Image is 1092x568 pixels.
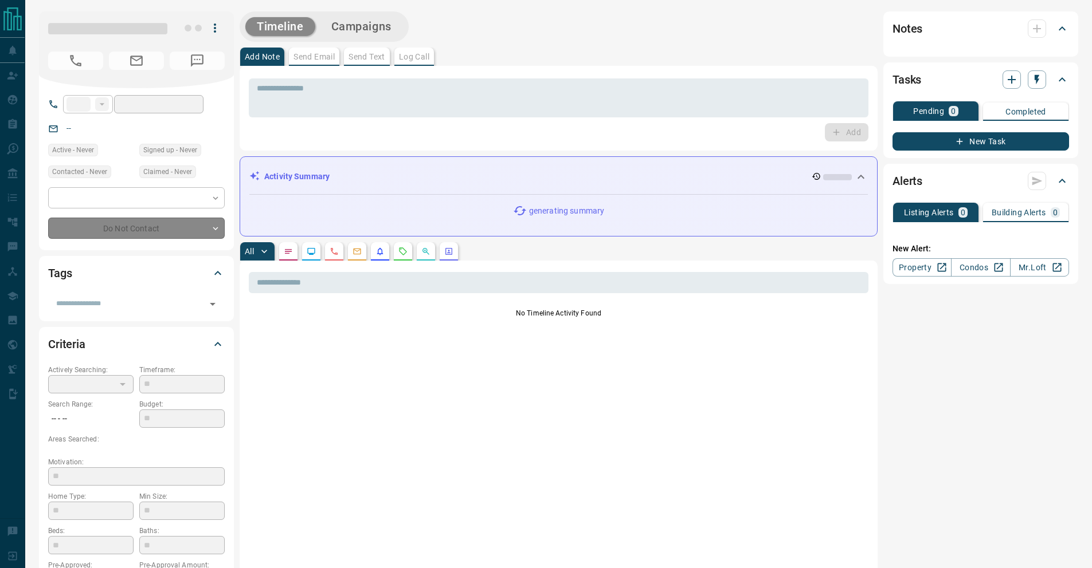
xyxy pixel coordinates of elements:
[398,247,408,256] svg: Requests
[139,365,225,375] p: Timeframe:
[893,15,1069,42] div: Notes
[48,491,134,502] p: Home Type:
[143,166,192,178] span: Claimed - Never
[1053,208,1058,216] p: 0
[249,308,868,318] p: No Timeline Activity Found
[913,107,944,115] p: Pending
[961,208,965,216] p: 0
[893,258,952,277] a: Property
[249,166,868,187] div: Activity Summary
[893,167,1069,195] div: Alerts
[48,365,134,375] p: Actively Searching:
[893,243,1069,255] p: New Alert:
[893,19,922,38] h2: Notes
[48,330,225,358] div: Criteria
[139,399,225,409] p: Budget:
[951,258,1010,277] a: Condos
[353,247,362,256] svg: Emails
[893,70,921,89] h2: Tasks
[1005,108,1046,116] p: Completed
[48,264,72,282] h2: Tags
[48,335,85,353] h2: Criteria
[330,247,339,256] svg: Calls
[66,124,71,133] a: --
[284,247,293,256] svg: Notes
[992,208,1046,216] p: Building Alerts
[205,296,221,312] button: Open
[48,526,134,536] p: Beds:
[893,132,1069,151] button: New Task
[48,434,225,444] p: Areas Searched:
[375,247,385,256] svg: Listing Alerts
[139,526,225,536] p: Baths:
[52,166,107,178] span: Contacted - Never
[264,171,330,183] p: Activity Summary
[143,144,197,156] span: Signed up - Never
[893,66,1069,93] div: Tasks
[893,172,922,190] h2: Alerts
[48,409,134,428] p: -- - --
[48,52,103,70] span: No Number
[48,259,225,287] div: Tags
[139,491,225,502] p: Min Size:
[52,144,94,156] span: Active - Never
[1010,258,1069,277] a: Mr.Loft
[320,17,403,36] button: Campaigns
[245,53,280,61] p: Add Note
[48,399,134,409] p: Search Range:
[529,205,604,217] p: generating summary
[48,218,225,239] div: Do Not Contact
[421,247,430,256] svg: Opportunities
[904,208,954,216] p: Listing Alerts
[951,107,956,115] p: 0
[109,52,164,70] span: No Email
[48,457,225,467] p: Motivation:
[245,17,315,36] button: Timeline
[307,247,316,256] svg: Lead Browsing Activity
[245,247,254,255] p: All
[444,247,453,256] svg: Agent Actions
[170,52,225,70] span: No Number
